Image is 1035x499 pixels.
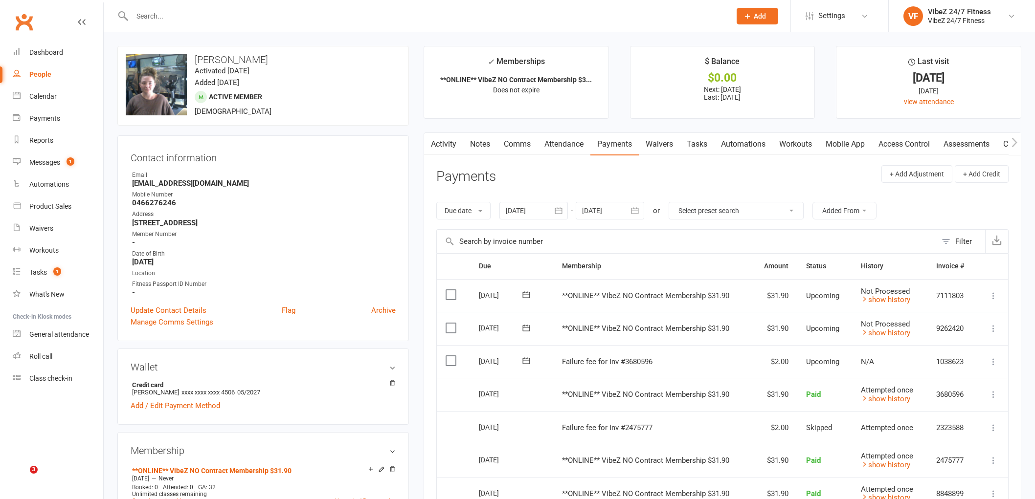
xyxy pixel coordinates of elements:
[440,76,592,84] strong: **ONLINE** VibeZ NO Contract Membership $3...
[752,378,798,411] td: $31.90
[714,133,772,155] a: Automations
[163,484,193,491] span: Attended: 0
[806,456,821,465] span: Paid
[479,386,524,401] div: [DATE]
[806,390,821,399] span: Paid
[436,202,491,219] button: Due date
[29,330,89,338] div: General attendance
[437,230,937,253] input: Search by invoice number
[131,400,220,412] a: Add / Edit Payment Method
[818,5,845,27] span: Settings
[195,78,239,87] time: Added [DATE]
[131,304,206,316] a: Update Contact Details
[132,475,149,482] span: [DATE]
[29,114,60,122] div: Payments
[861,295,910,304] a: show history
[861,328,910,337] a: show history
[29,202,71,210] div: Product Sales
[132,258,396,266] strong: [DATE]
[132,288,396,297] strong: -
[680,133,714,155] a: Tasks
[705,55,740,73] div: $ Balance
[12,10,36,34] a: Clubworx
[538,133,590,155] a: Attendance
[861,287,910,296] span: Not Processed
[861,320,910,328] span: Not Processed
[29,92,57,100] div: Calendar
[13,283,103,305] a: What's New
[132,198,396,207] strong: 0466276246
[861,423,913,432] span: Attempted once
[198,484,216,491] span: GA: 32
[132,484,158,491] span: Booked: 0
[955,236,972,247] div: Filter
[129,9,724,23] input: Search...
[132,491,207,498] span: Unlimited classes remaining
[562,357,652,366] span: Failure fee for Inv #3680596
[479,353,524,369] div: [DATE]
[463,133,497,155] a: Notes
[562,291,729,300] span: **ONLINE** VibeZ NO Contract Membership $31.90
[29,180,69,188] div: Automations
[806,357,839,366] span: Upcoming
[488,57,494,66] i: ✓
[928,7,991,16] div: VibeZ 24/7 Fitness
[590,133,639,155] a: Payments
[927,378,976,411] td: 3680596
[29,246,59,254] div: Workouts
[927,312,976,345] td: 9262420
[131,149,396,163] h3: Contact information
[845,73,1012,83] div: [DATE]
[13,152,103,174] a: Messages 1
[553,254,752,279] th: Membership
[132,179,396,188] strong: [EMAIL_ADDRESS][DOMAIN_NAME]
[131,445,396,456] h3: Membership
[927,279,976,312] td: 7111803
[479,452,524,467] div: [DATE]
[131,362,396,372] h3: Wallet
[29,158,60,166] div: Messages
[479,287,524,303] div: [DATE]
[861,485,913,494] span: Attempted once
[13,239,103,261] a: Workouts
[903,6,923,26] div: VF
[13,64,103,86] a: People
[470,254,553,279] th: Due
[29,352,52,360] div: Roll call
[13,261,103,283] a: Tasks 1
[806,324,839,333] span: Upcoming
[13,108,103,130] a: Payments
[132,280,396,289] div: Fitness Passport ID Number
[806,489,821,498] span: Paid
[653,205,660,217] div: or
[639,133,680,155] a: Waivers
[927,444,976,477] td: 2475777
[130,475,396,482] div: —
[132,218,396,227] strong: [STREET_ADDRESS]
[562,456,729,465] span: **ONLINE** VibeZ NO Contract Membership $31.90
[562,390,729,399] span: **ONLINE** VibeZ NO Contract Membership $31.90
[29,48,63,56] div: Dashboard
[181,389,235,396] span: xxxx xxxx xxxx 4506
[908,55,949,73] div: Last visit
[237,389,260,396] span: 05/2027
[13,195,103,217] a: Product Sales
[927,411,976,444] td: 2323588
[772,133,819,155] a: Workouts
[872,133,937,155] a: Access Control
[13,324,103,346] a: General attendance kiosk mode
[497,133,538,155] a: Comms
[927,345,976,378] td: 1038623
[852,254,927,279] th: History
[479,419,524,434] div: [DATE]
[479,320,524,335] div: [DATE]
[845,86,1012,96] div: [DATE]
[436,169,496,184] h3: Payments
[752,345,798,378] td: $2.00
[10,466,33,489] iframe: Intercom live chat
[752,444,798,477] td: $31.90
[13,217,103,239] a: Waivers
[53,267,61,276] span: 1
[371,304,396,316] a: Archive
[928,16,991,25] div: VibeZ 24/7 Fitness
